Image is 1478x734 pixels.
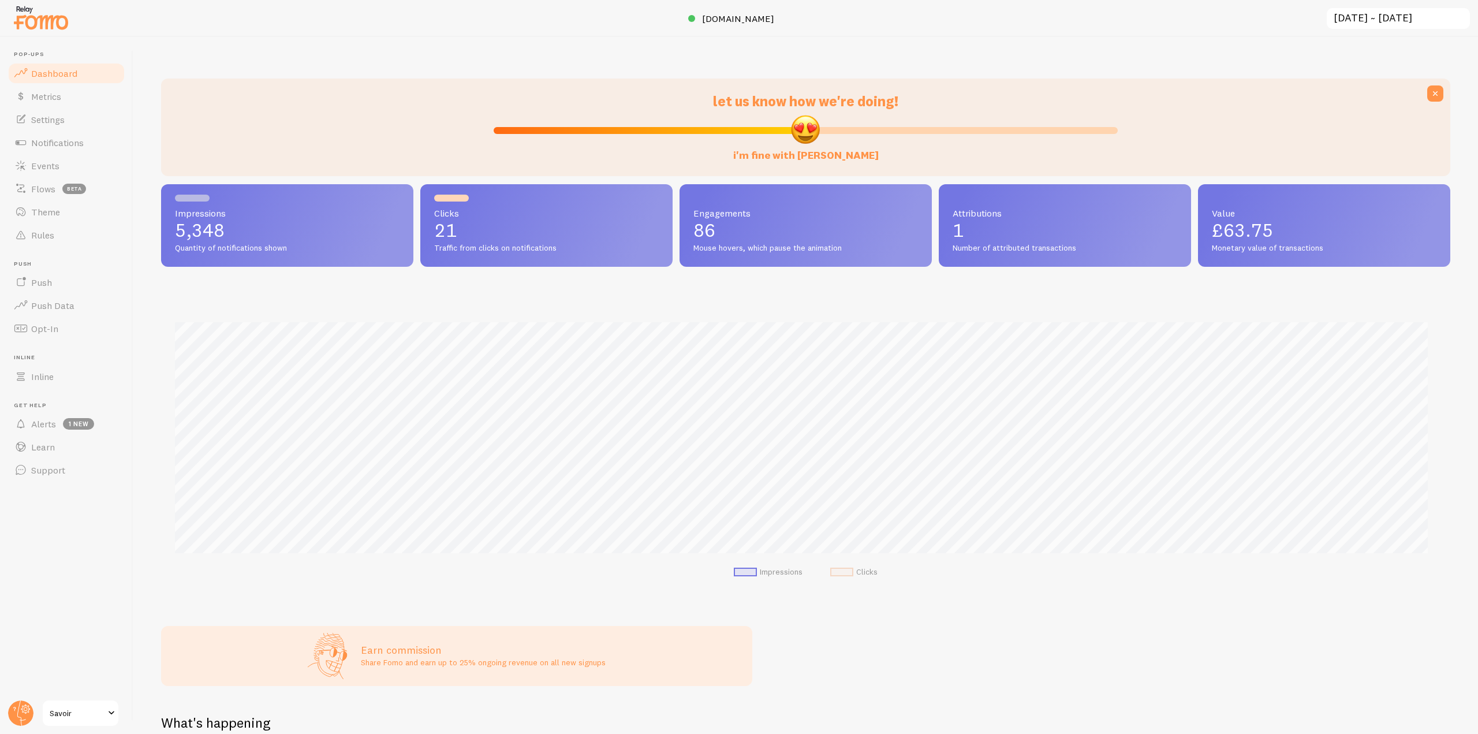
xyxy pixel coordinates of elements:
[7,131,126,154] a: Notifications
[693,208,918,218] span: Engagements
[953,208,1177,218] span: Attributions
[7,177,126,200] a: Flows beta
[434,208,659,218] span: Clicks
[31,464,65,476] span: Support
[31,160,59,172] span: Events
[7,271,126,294] a: Push
[693,243,918,254] span: Mouse hovers, which pause the animation
[1212,219,1274,241] span: £63.75
[31,371,54,382] span: Inline
[733,137,879,162] label: i'm fine with [PERSON_NAME]
[12,3,70,32] img: fomo-relay-logo-orange.svg
[31,183,55,195] span: Flows
[713,92,898,110] span: let us know how we're doing!
[7,200,126,223] a: Theme
[14,402,126,409] span: Get Help
[790,114,821,145] img: emoji.png
[830,567,878,577] li: Clicks
[434,221,659,240] p: 21
[953,243,1177,254] span: Number of attributed transactions
[31,137,84,148] span: Notifications
[62,184,86,194] span: beta
[31,418,56,430] span: Alerts
[7,365,126,388] a: Inline
[31,441,55,453] span: Learn
[7,108,126,131] a: Settings
[31,114,65,125] span: Settings
[31,277,52,288] span: Push
[734,567,803,577] li: Impressions
[175,221,400,240] p: 5,348
[42,699,120,727] a: Savoir
[7,85,126,108] a: Metrics
[7,435,126,459] a: Learn
[361,657,606,668] p: Share Fomo and earn up to 25% ongoing revenue on all new signups
[7,459,126,482] a: Support
[7,223,126,247] a: Rules
[7,62,126,85] a: Dashboard
[175,243,400,254] span: Quantity of notifications shown
[31,91,61,102] span: Metrics
[175,208,400,218] span: Impressions
[693,221,918,240] p: 86
[31,206,60,218] span: Theme
[361,643,606,657] h3: Earn commission
[63,418,94,430] span: 1 new
[14,354,126,362] span: Inline
[1212,243,1436,254] span: Monetary value of transactions
[31,68,77,79] span: Dashboard
[14,51,126,58] span: Pop-ups
[434,243,659,254] span: Traffic from clicks on notifications
[7,154,126,177] a: Events
[7,412,126,435] a: Alerts 1 new
[50,706,104,720] span: Savoir
[7,294,126,317] a: Push Data
[31,229,54,241] span: Rules
[14,260,126,268] span: Push
[953,221,1177,240] p: 1
[31,323,58,334] span: Opt-In
[1212,208,1436,218] span: Value
[31,300,74,311] span: Push Data
[161,714,270,732] h2: What's happening
[7,317,126,340] a: Opt-In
